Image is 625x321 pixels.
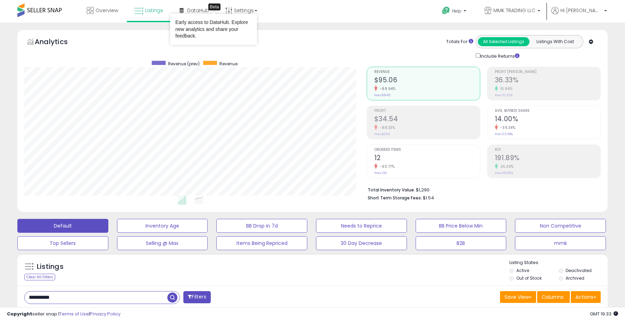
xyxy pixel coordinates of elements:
[537,291,570,303] button: Columns
[17,219,108,233] button: Default
[495,76,600,85] h2: 36.33%
[374,115,480,124] h2: $34.54
[436,1,473,23] a: Help
[516,267,529,273] label: Active
[416,219,507,233] button: BB Price Below Min
[590,311,618,317] span: 2025-10-7 19:33 GMT
[446,39,473,45] div: Totals For
[368,185,595,194] li: $1,290
[452,8,461,14] span: Help
[216,219,307,233] button: BB Drop in 7d
[374,171,387,175] small: Prev: 130
[368,187,415,193] b: Total Inventory Value:
[495,93,512,97] small: Prev: 31.33%
[416,236,507,250] button: B2B
[542,294,564,301] span: Columns
[316,219,407,233] button: Needs to Reprice
[493,7,535,14] span: MMK TRADING LLC
[95,7,118,14] span: Overview
[145,7,163,14] span: Listings
[374,109,480,113] span: Profit
[374,132,390,136] small: Prev: $296
[374,93,390,97] small: Prev: $945
[566,267,592,273] label: Deactivated
[175,19,252,40] div: Early access to DataHub. Explore new analytics and share your feedback.
[377,164,395,169] small: -90.77%
[208,3,220,10] div: Tooltip anchor
[316,236,407,250] button: 30 Day Decrease
[495,148,600,152] span: ROI
[500,291,536,303] button: Save View
[509,260,607,266] p: Listing States:
[560,7,602,14] span: Hi [PERSON_NAME]
[368,195,422,201] b: Short Term Storage Fees:
[495,70,600,74] span: Profit [PERSON_NAME]
[117,219,208,233] button: Inventory Age
[37,262,64,272] h5: Listings
[168,61,200,67] span: Revenue (prev)
[374,148,480,152] span: Ordered Items
[515,236,606,250] button: mmk
[470,52,528,60] div: Include Returns
[374,76,480,85] h2: $95.06
[495,154,600,163] h2: 191.89%
[24,274,55,280] div: Clear All Filters
[571,291,601,303] button: Actions
[498,164,514,169] small: 26.38%
[17,236,108,250] button: Top Sellers
[515,219,606,233] button: Non Competitive
[495,171,513,175] small: Prev: 151.83%
[516,275,542,281] label: Out of Stock
[187,7,209,14] span: DataHub
[551,7,607,23] a: Hi [PERSON_NAME]
[498,125,516,130] small: -39.34%
[374,70,480,74] span: Revenue
[377,86,396,91] small: -89.94%
[529,37,581,46] button: Listings With Cost
[478,37,530,46] button: All Selected Listings
[183,291,210,303] button: Filters
[495,109,600,113] span: Avg. Buybox Share
[216,236,307,250] button: Items Being Repriced
[566,275,584,281] label: Archived
[7,311,120,318] div: seller snap | |
[498,86,513,91] small: 15.96%
[423,195,434,201] span: $1.54
[495,115,600,124] h2: 14.00%
[35,37,81,48] h5: Analytics
[442,6,450,15] i: Get Help
[117,236,208,250] button: Selling @ Max
[7,311,32,317] strong: Copyright
[90,311,120,317] a: Privacy Policy
[374,154,480,163] h2: 12
[377,125,395,130] small: -88.33%
[495,132,513,136] small: Prev: 23.08%
[59,311,89,317] a: Terms of Use
[219,61,237,67] span: Revenue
